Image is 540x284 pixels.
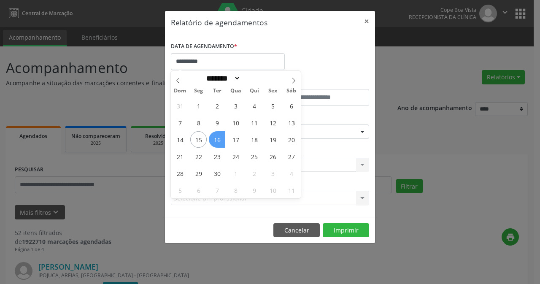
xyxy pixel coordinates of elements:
[272,76,369,89] label: ATÉ
[172,114,188,131] span: Setembro 7, 2025
[265,148,281,165] span: Setembro 26, 2025
[227,88,245,94] span: Qua
[283,148,300,165] span: Setembro 27, 2025
[190,165,207,181] span: Setembro 29, 2025
[323,223,369,238] button: Imprimir
[190,131,207,148] span: Setembro 15, 2025
[190,97,207,114] span: Setembro 1, 2025
[190,114,207,131] span: Setembro 8, 2025
[227,182,244,198] span: Outubro 8, 2025
[265,97,281,114] span: Setembro 5, 2025
[209,148,225,165] span: Setembro 23, 2025
[171,88,189,94] span: Dom
[265,182,281,198] span: Outubro 10, 2025
[283,165,300,181] span: Outubro 4, 2025
[171,40,237,53] label: DATA DE AGENDAMENTO
[227,114,244,131] span: Setembro 10, 2025
[246,131,262,148] span: Setembro 18, 2025
[246,165,262,181] span: Outubro 2, 2025
[209,114,225,131] span: Setembro 9, 2025
[246,97,262,114] span: Setembro 4, 2025
[273,223,320,238] button: Cancelar
[209,97,225,114] span: Setembro 2, 2025
[208,88,227,94] span: Ter
[172,148,188,165] span: Setembro 21, 2025
[265,114,281,131] span: Setembro 12, 2025
[209,131,225,148] span: Setembro 16, 2025
[265,131,281,148] span: Setembro 19, 2025
[283,114,300,131] span: Setembro 13, 2025
[190,182,207,198] span: Outubro 6, 2025
[209,182,225,198] span: Outubro 7, 2025
[227,131,244,148] span: Setembro 17, 2025
[282,88,301,94] span: Sáb
[189,88,208,94] span: Seg
[171,17,267,28] h5: Relatório de agendamentos
[283,97,300,114] span: Setembro 6, 2025
[227,165,244,181] span: Outubro 1, 2025
[246,148,262,165] span: Setembro 25, 2025
[245,88,264,94] span: Qui
[264,88,282,94] span: Sex
[283,131,300,148] span: Setembro 20, 2025
[358,11,375,32] button: Close
[172,182,188,198] span: Outubro 5, 2025
[203,74,240,83] select: Month
[283,182,300,198] span: Outubro 11, 2025
[240,74,268,83] input: Year
[172,131,188,148] span: Setembro 14, 2025
[172,97,188,114] span: Agosto 31, 2025
[190,148,207,165] span: Setembro 22, 2025
[246,182,262,198] span: Outubro 9, 2025
[246,114,262,131] span: Setembro 11, 2025
[227,97,244,114] span: Setembro 3, 2025
[227,148,244,165] span: Setembro 24, 2025
[265,165,281,181] span: Outubro 3, 2025
[172,165,188,181] span: Setembro 28, 2025
[209,165,225,181] span: Setembro 30, 2025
